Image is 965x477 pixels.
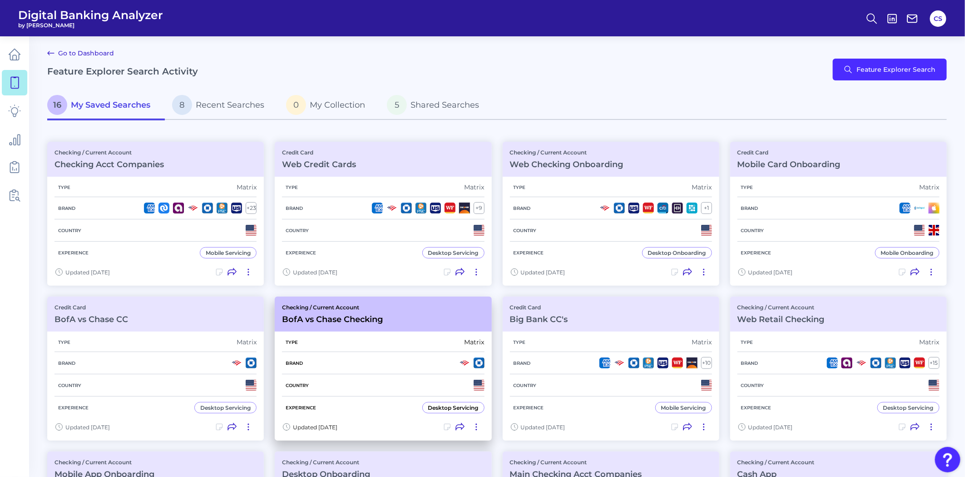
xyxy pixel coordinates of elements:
span: My Collection [310,100,365,110]
div: Matrix [920,338,940,346]
div: Desktop Servicing [883,404,934,411]
a: 16My Saved Searches [47,91,165,120]
div: + 10 [701,357,712,369]
p: Checking / Current Account [737,304,825,311]
h5: Brand [737,360,762,366]
h5: Brand [510,360,534,366]
h5: Brand [54,205,79,211]
h5: Type [510,339,530,345]
span: Updated [DATE] [65,424,110,431]
p: Checking / Current Account [54,149,164,156]
a: 5Shared Searches [380,91,494,120]
span: Updated [DATE] [748,424,793,431]
span: Updated [DATE] [293,269,337,276]
h5: Type [510,184,530,190]
h5: Country [282,228,312,234]
h3: BofA vs Chase Checking [282,314,383,324]
a: Credit CardBig Bank CC'sTypeMatrixBrand+10CountryExperienceMobile ServicingUpdated [DATE] [503,297,719,441]
h3: Big Bank CC's [510,314,568,324]
h3: Mobile Card Onboarding [737,159,841,169]
h3: Checking Acct Companies [54,159,164,169]
h5: Type [282,184,302,190]
div: Matrix [465,338,485,346]
p: Credit Card [282,149,356,156]
p: Checking / Current Account [54,459,154,466]
h3: Web Credit Cards [282,159,356,169]
button: Feature Explorer Search [833,59,947,80]
div: Desktop Servicing [428,404,479,411]
h5: Brand [54,360,79,366]
p: Credit Card [54,304,128,311]
h5: Experience [737,405,775,411]
span: My Saved Searches [71,100,150,110]
p: Credit Card [510,304,568,311]
h5: Experience [282,250,320,256]
p: Checking / Current Account [737,459,815,466]
h3: Web Retail Checking [737,314,825,324]
h5: Brand [282,360,307,366]
div: + 23 [246,202,257,214]
span: Updated [DATE] [748,269,793,276]
p: Checking / Current Account [282,304,383,311]
h5: Experience [54,405,92,411]
div: + 9 [474,202,485,214]
h5: Experience [510,405,548,411]
div: + 1 [701,202,712,214]
div: Desktop Onboarding [648,249,706,256]
h3: BofA vs Chase CC [54,314,128,324]
span: 5 [387,95,407,115]
div: Matrix [692,338,712,346]
span: 8 [172,95,192,115]
h5: Country [54,228,85,234]
span: Shared Searches [411,100,479,110]
h5: Brand [510,205,534,211]
div: Matrix [237,338,257,346]
a: Go to Dashboard [47,48,114,59]
span: Recent Searches [196,100,264,110]
h5: Experience [54,250,92,256]
h5: Country [737,228,768,234]
span: Digital Banking Analyzer [18,8,163,22]
h5: Type [54,339,74,345]
p: Checking / Current Account [510,149,624,156]
h2: Feature Explorer Search Activity [47,66,198,77]
span: Updated [DATE] [521,424,565,431]
h5: Country [54,383,85,388]
div: Matrix [237,183,257,191]
span: Updated [DATE] [65,269,110,276]
span: 0 [286,95,306,115]
h5: Brand [737,205,762,211]
a: Credit CardMobile Card OnboardingTypeMatrixBrandCountryExperienceMobile OnboardingUpdated [DATE] [730,142,947,286]
p: Checking / Current Account [510,459,642,466]
a: Credit CardBofA vs Chase CCTypeMatrixBrandCountryExperienceDesktop ServicingUpdated [DATE] [47,297,264,441]
div: Matrix [692,183,712,191]
div: Mobile Servicing [661,404,706,411]
a: 0My Collection [279,91,380,120]
h5: Brand [282,205,307,211]
h5: Type [737,339,757,345]
div: Desktop Servicing [200,404,251,411]
h5: Type [54,184,74,190]
p: Checking / Current Account [282,459,370,466]
span: Updated [DATE] [293,424,337,431]
a: Credit CardWeb Credit CardsTypeMatrixBrand+9CountryExperienceDesktop ServicingUpdated [DATE] [275,142,491,286]
a: Checking / Current AccountBofA vs Chase CheckingTypeMatrixBrandCountryExperienceDesktop Servicing... [275,297,491,441]
a: 8Recent Searches [165,91,279,120]
div: Mobile Servicing [206,249,251,256]
a: Checking / Current AccountWeb Retail CheckingTypeMatrixBrand+15CountryExperienceDesktop Servicing... [730,297,947,441]
div: Matrix [465,183,485,191]
div: Desktop Servicing [428,249,479,256]
h5: Country [282,383,312,388]
div: + 15 [929,357,940,369]
span: Feature Explorer Search [856,66,936,73]
span: 16 [47,95,67,115]
span: by [PERSON_NAME] [18,22,163,29]
a: Checking / Current AccountChecking Acct CompaniesTypeMatrixBrand+23CountryExperienceMobile Servic... [47,142,264,286]
h5: Experience [510,250,548,256]
h3: Web Checking Onboarding [510,159,624,169]
button: Open Resource Center [935,447,960,472]
div: Matrix [920,183,940,191]
h5: Type [282,339,302,345]
a: Checking / Current AccountWeb Checking OnboardingTypeMatrixBrand+1CountryExperienceDesktop Onboar... [503,142,719,286]
button: CS [930,10,946,27]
